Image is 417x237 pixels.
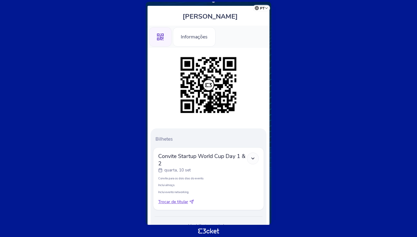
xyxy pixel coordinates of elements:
span: Trocar de titular [158,199,188,205]
p: Inclui almoço. [158,183,259,187]
div: Informações [173,27,216,47]
p: Bilhetes [155,136,264,142]
span: [PERSON_NAME] [183,12,238,21]
p: Convite para os dois dias do evento. [158,176,259,180]
a: Informações [173,33,216,40]
div: Ver bilhetes enviados [153,223,264,229]
p: Inclui evento networking. [158,190,259,194]
img: dd11b241647f4de3a9ec2aec18a67c64.png [177,54,240,116]
p: quarta, 10 set [164,167,191,173]
span: Convite Startup World Cup Day 1 & 2 [158,153,247,167]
